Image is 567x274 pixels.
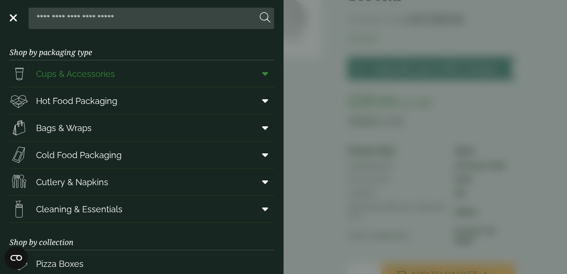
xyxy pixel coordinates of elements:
[36,176,108,189] span: Cutlery & Napkins
[36,67,115,80] span: Cups & Accessories
[36,94,117,107] span: Hot Food Packaging
[9,118,28,137] img: Paper_carriers.svg
[9,87,274,114] a: Hot Food Packaging
[36,149,122,161] span: Cold Food Packaging
[9,196,274,222] a: Cleaning & Essentials
[36,257,84,270] span: Pizza Boxes
[9,64,28,83] img: PintNhalf_cup.svg
[9,223,274,250] h3: Shop by collection
[5,246,28,269] button: Open CMP widget
[9,60,274,87] a: Cups & Accessories
[9,142,274,168] a: Cold Food Packaging
[9,172,28,191] img: Cutlery.svg
[9,33,274,60] h3: Shop by packaging type
[9,145,28,164] img: Sandwich_box.svg
[9,199,28,218] img: open-wipe.svg
[36,122,92,134] span: Bags & Wraps
[36,203,123,216] span: Cleaning & Essentials
[9,114,274,141] a: Bags & Wraps
[9,169,274,195] a: Cutlery & Napkins
[9,91,28,110] img: Deli_box.svg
